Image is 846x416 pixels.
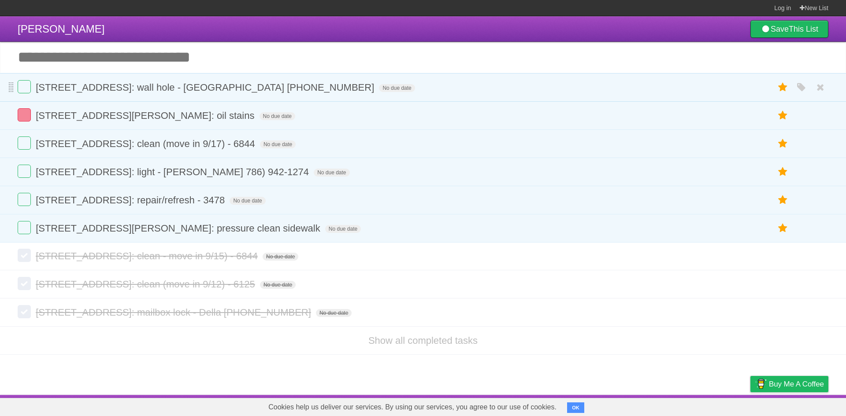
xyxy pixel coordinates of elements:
[633,397,652,414] a: About
[36,250,260,261] span: [STREET_ADDRESS]: clean - move in 9/15) - 6844
[18,165,31,178] label: Done
[36,110,256,121] span: [STREET_ADDRESS][PERSON_NAME]: oil stains
[314,169,349,177] span: No due date
[567,402,584,413] button: OK
[755,376,767,391] img: Buy me a coffee
[739,397,762,414] a: Privacy
[36,279,257,290] span: [STREET_ADDRESS]: clean (move in 9/12) - 6125
[325,225,361,233] span: No due date
[18,277,31,290] label: Done
[18,305,31,318] label: Done
[18,108,31,121] label: Done
[18,80,31,93] label: Done
[316,309,352,317] span: No due date
[773,397,828,414] a: Suggest a feature
[230,197,265,205] span: No due date
[775,193,791,207] label: Star task
[709,397,728,414] a: Terms
[260,398,565,416] span: Cookies help us deliver our services. By using our services, you agree to our use of cookies.
[260,112,295,120] span: No due date
[36,166,311,177] span: [STREET_ADDRESS]: light - [PERSON_NAME] 786) 942-1274
[18,249,31,262] label: Done
[260,281,296,289] span: No due date
[750,20,828,38] a: SaveThis List
[18,23,104,35] span: [PERSON_NAME]
[775,221,791,236] label: Star task
[36,82,376,93] span: [STREET_ADDRESS]: wall hole - [GEOGRAPHIC_DATA] [PHONE_NUMBER]
[775,80,791,95] label: Star task
[263,253,298,261] span: No due date
[36,307,313,318] span: [STREET_ADDRESS]: mailbox lock - Della [PHONE_NUMBER]
[775,165,791,179] label: Star task
[379,84,415,92] span: No due date
[789,25,818,33] b: This List
[260,140,296,148] span: No due date
[18,136,31,150] label: Done
[750,376,828,392] a: Buy me a coffee
[36,223,323,234] span: [STREET_ADDRESS][PERSON_NAME]: pressure clean sidewalk
[769,376,824,392] span: Buy me a coffee
[368,335,478,346] a: Show all completed tasks
[775,108,791,123] label: Star task
[662,397,698,414] a: Developers
[18,221,31,234] label: Done
[18,193,31,206] label: Done
[775,136,791,151] label: Star task
[36,195,227,206] span: [STREET_ADDRESS]: repair/refresh - 3478
[36,138,257,149] span: [STREET_ADDRESS]: clean (move in 9/17) - 6844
